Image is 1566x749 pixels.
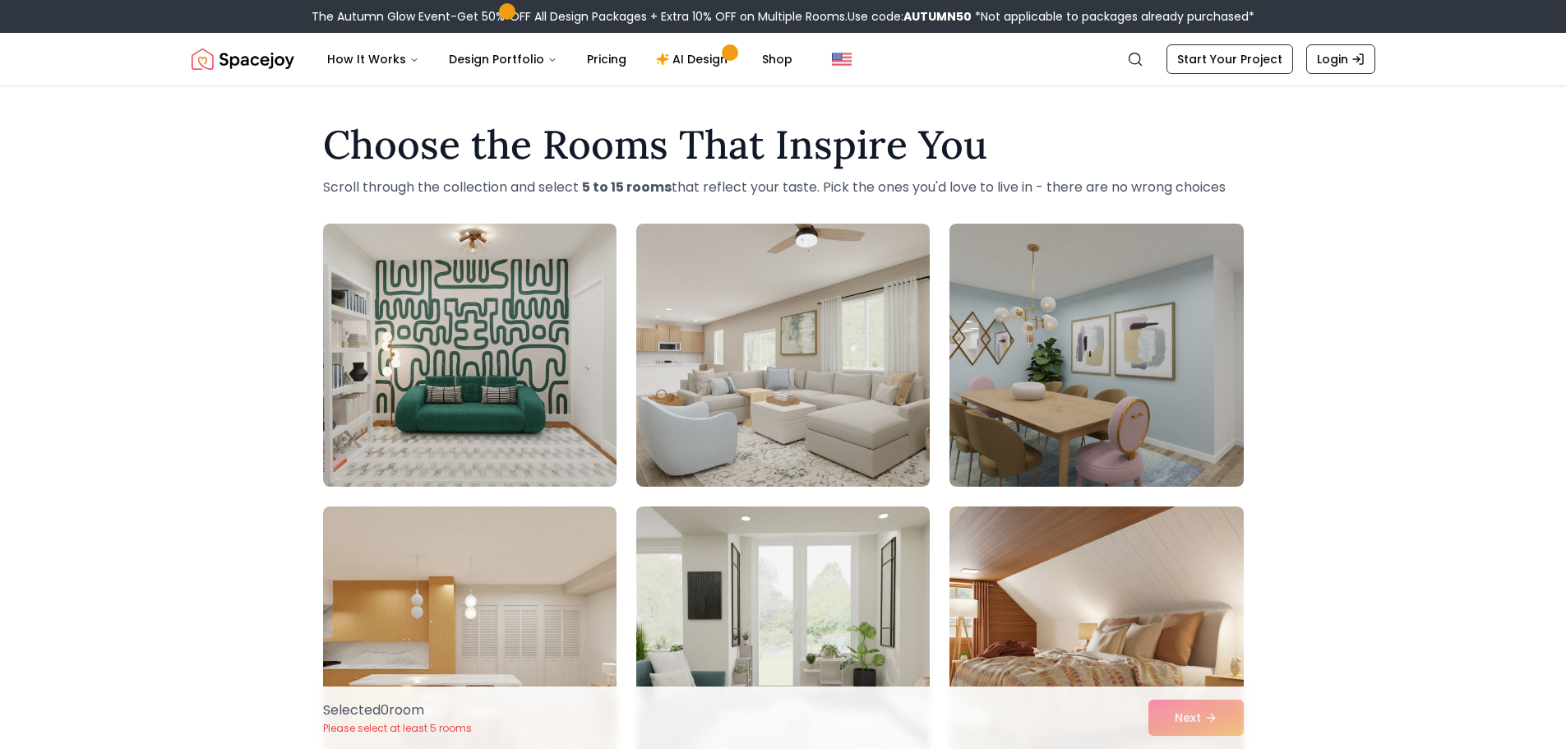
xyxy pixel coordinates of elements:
[582,178,672,196] strong: 5 to 15 rooms
[972,8,1254,25] span: *Not applicable to packages already purchased*
[832,49,852,69] img: United States
[192,33,1375,86] nav: Global
[1306,44,1375,74] a: Login
[323,125,1244,164] h1: Choose the Rooms That Inspire You
[903,8,972,25] b: AUTUMN50
[323,700,472,720] p: Selected 0 room
[312,8,1254,25] div: The Autumn Glow Event-Get 50% OFF All Design Packages + Extra 10% OFF on Multiple Rooms.
[323,722,472,735] p: Please select at least 5 rooms
[192,43,294,76] a: Spacejoy
[314,43,432,76] button: How It Works
[636,224,930,487] img: Room room-2
[192,43,294,76] img: Spacejoy Logo
[1166,44,1293,74] a: Start Your Project
[848,8,972,25] span: Use code:
[323,224,617,487] img: Room room-1
[314,43,806,76] nav: Main
[323,178,1244,197] p: Scroll through the collection and select that reflect your taste. Pick the ones you'd love to liv...
[643,43,746,76] a: AI Design
[949,224,1243,487] img: Room room-3
[574,43,640,76] a: Pricing
[436,43,571,76] button: Design Portfolio
[749,43,806,76] a: Shop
